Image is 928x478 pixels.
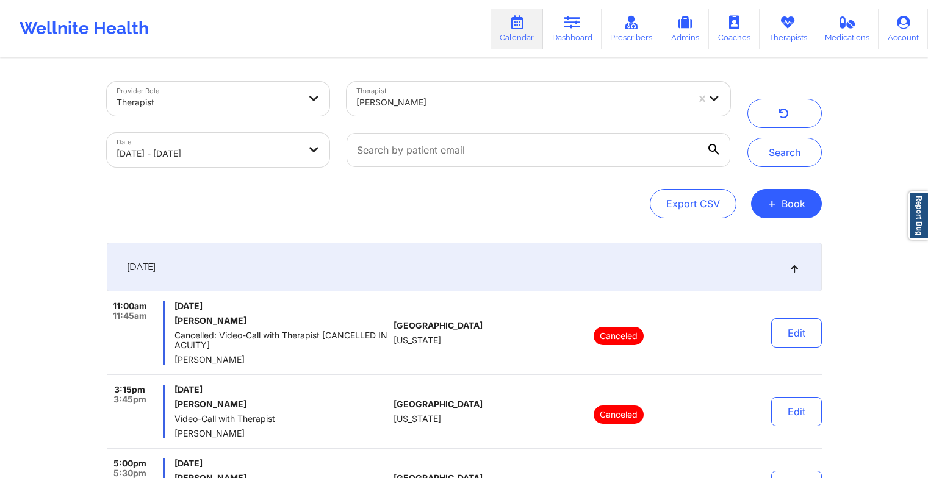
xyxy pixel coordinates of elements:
a: Admins [661,9,709,49]
span: 5:00pm [113,458,146,468]
span: 5:30pm [113,468,146,478]
div: [DATE] - [DATE] [117,140,300,167]
a: Report Bug [908,191,928,240]
span: 11:45am [113,311,147,321]
a: Medications [816,9,879,49]
a: Coaches [709,9,760,49]
span: [PERSON_NAME] [174,355,389,365]
a: Account [879,9,928,49]
p: Canceled [594,327,644,345]
div: Therapist [117,89,300,116]
span: Cancelled: Video-Call with Therapist [CANCELLED IN ACUITY] [174,330,389,350]
span: [PERSON_NAME] [174,429,389,438]
input: Search by patient email [347,133,730,167]
span: + [768,200,777,207]
a: Therapists [760,9,816,49]
span: [US_STATE] [394,414,441,424]
span: [DATE] [174,301,389,311]
span: 3:45pm [113,394,146,404]
span: 3:15pm [114,385,145,394]
a: Prescribers [602,9,662,49]
button: Search [747,138,822,167]
button: Edit [771,397,822,426]
a: Calendar [491,9,543,49]
div: [PERSON_NAME] [356,89,688,116]
span: [GEOGRAPHIC_DATA] [394,321,483,330]
h6: [PERSON_NAME] [174,399,389,409]
span: [US_STATE] [394,335,441,345]
h6: [PERSON_NAME] [174,316,389,326]
p: Canceled [594,405,644,424]
button: +Book [751,189,822,218]
button: Export CSV [650,189,736,218]
span: 11:00am [113,301,147,311]
span: Video-Call with Therapist [174,414,389,424]
button: Edit [771,318,822,348]
span: [DATE] [174,458,389,468]
span: [GEOGRAPHIC_DATA] [394,399,483,409]
span: [DATE] [174,385,389,394]
span: [DATE] [127,261,156,273]
a: Dashboard [543,9,602,49]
